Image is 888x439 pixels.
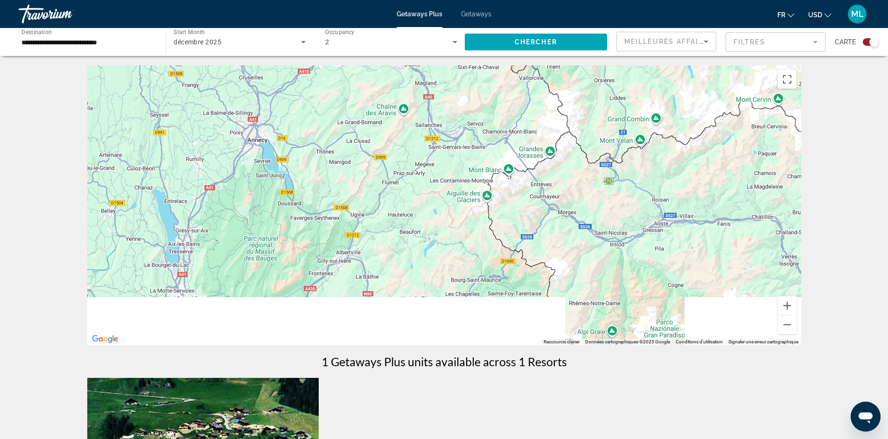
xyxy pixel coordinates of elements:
[778,315,797,334] button: Zoom arrière
[325,38,329,46] span: 2
[322,355,567,369] h1: 1 Getaways Plus units available across 1 Resorts
[174,38,221,46] span: décembre 2025
[325,29,355,35] span: Occupancy
[778,70,797,89] button: Passer en plein écran
[461,10,491,18] a: Getaways
[90,333,120,345] a: Ouvrir cette zone dans Google Maps (dans une nouvelle fenêtre)
[624,38,714,45] span: Meilleures affaires
[851,402,881,432] iframe: Bouton de lancement de la fenêtre de messagerie
[777,11,785,19] span: fr
[515,38,557,46] span: Chercher
[21,28,52,35] span: Destination
[90,333,120,345] img: Google
[808,11,822,19] span: USD
[676,339,723,344] a: Conditions d'utilisation (s'ouvre dans un nouvel onglet)
[465,34,607,50] button: Chercher
[845,4,869,24] button: User Menu
[728,339,798,344] a: Signaler une erreur cartographique
[835,35,856,49] span: Carte
[851,9,864,19] span: ML
[174,29,205,35] span: Start Month
[397,10,442,18] a: Getaways Plus
[808,8,831,21] button: Change currency
[778,296,797,315] button: Zoom avant
[726,32,825,52] button: Filter
[585,339,670,344] span: Données cartographiques ©2025 Google
[777,8,794,21] button: Change language
[544,339,580,345] button: Raccourcis clavier
[19,2,112,26] a: Travorium
[624,36,708,47] mat-select: Sort by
